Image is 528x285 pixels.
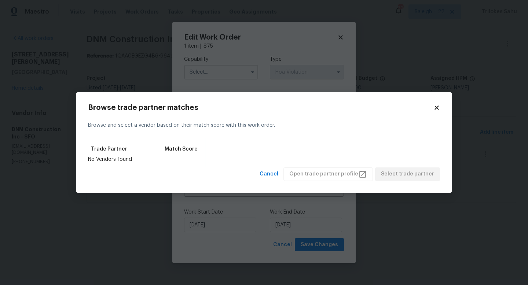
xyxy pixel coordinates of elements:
div: No Vendors found [88,156,201,163]
span: Match Score [165,145,198,153]
span: Cancel [260,170,278,179]
span: Trade Partner [91,145,127,153]
h2: Browse trade partner matches [88,104,433,111]
button: Cancel [257,167,281,181]
div: Browse and select a vendor based on their match score with this work order. [88,113,440,138]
